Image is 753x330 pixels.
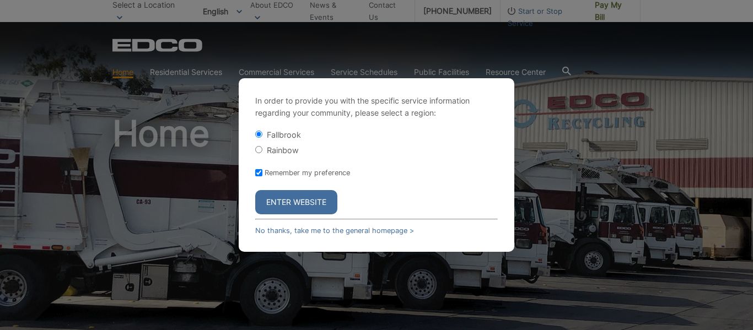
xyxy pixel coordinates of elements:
a: No thanks, take me to the general homepage > [255,226,414,235]
label: Rainbow [267,145,299,155]
button: Enter Website [255,190,337,214]
label: Remember my preference [265,169,350,177]
p: In order to provide you with the specific service information regarding your community, please se... [255,95,498,119]
label: Fallbrook [267,130,301,139]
